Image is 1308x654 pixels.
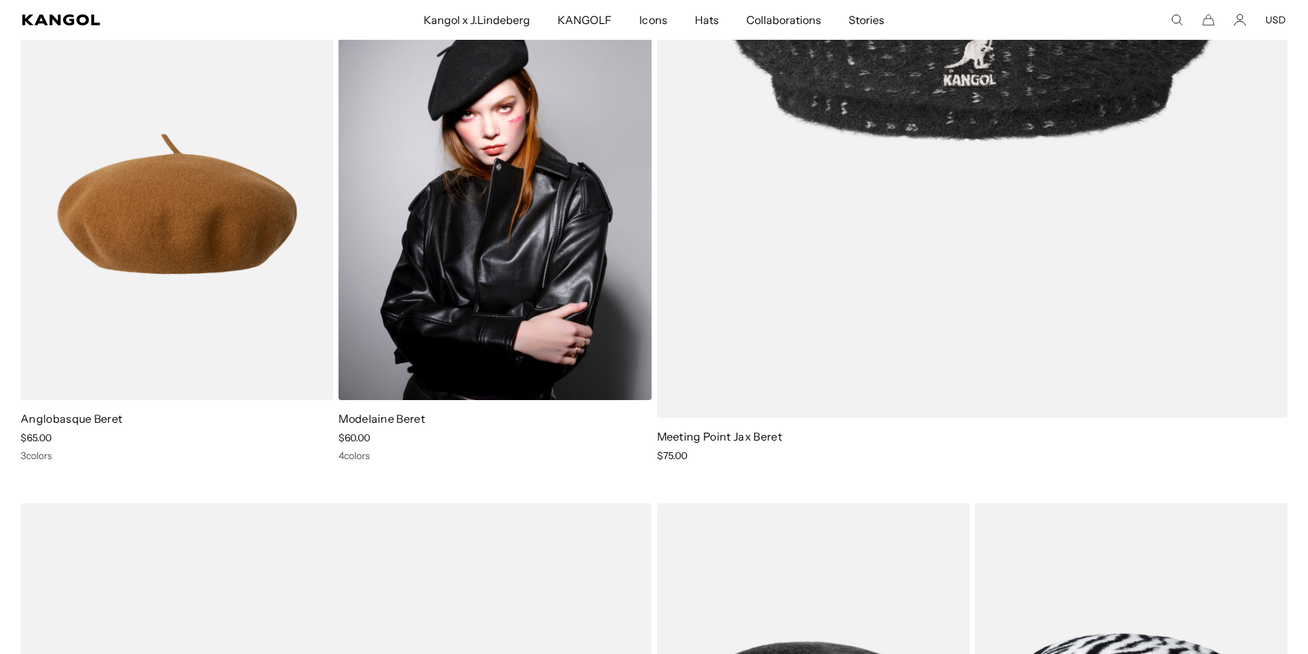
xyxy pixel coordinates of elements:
[657,430,782,443] a: Meeting Point Jax Beret
[21,8,333,401] img: Anglobasque Beret
[21,412,122,425] a: Anglobasque Beret
[1234,14,1246,26] a: Account
[339,8,651,401] img: Modelaine Beret
[22,14,280,25] a: Kangol
[1171,14,1183,26] summary: Search here
[657,449,687,462] span: $75.00
[21,449,333,462] div: 3 colors
[1202,14,1215,26] button: Cart
[21,432,51,444] span: $65.00
[339,449,651,462] div: 4 colors
[1265,14,1286,26] button: USD
[339,432,370,444] span: $60.00
[339,412,425,425] a: Modelaine Beret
